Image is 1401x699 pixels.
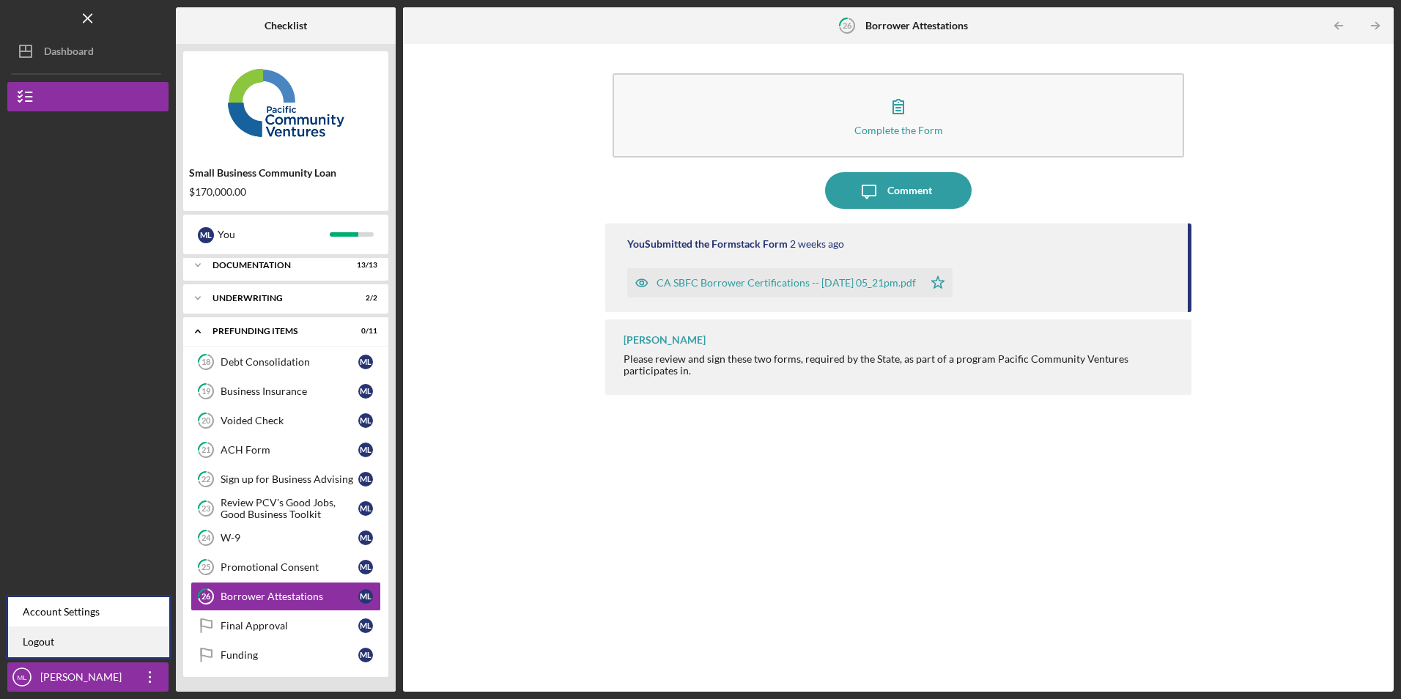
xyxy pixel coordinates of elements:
[221,591,358,602] div: Borrower Attestations
[191,347,381,377] a: 18Debt ConsolidationML
[627,268,953,297] button: CA SBFC Borrower Certifications -- [DATE] 05_21pm.pdf
[221,356,358,368] div: Debt Consolidation
[358,589,373,604] div: M L
[212,327,341,336] div: Prefunding Items
[202,563,210,572] tspan: 25
[624,353,1176,377] div: Please review and sign these two forms, required by the State, as part of a program Pacific Commu...
[613,73,1183,158] button: Complete the Form
[212,294,341,303] div: Underwriting
[191,582,381,611] a: 26Borrower AttestationsML
[221,561,358,573] div: Promotional Consent
[351,261,377,270] div: 13 / 13
[7,37,169,66] button: Dashboard
[358,355,373,369] div: M L
[221,444,358,456] div: ACH Form
[191,406,381,435] a: 20Voided CheckML
[358,530,373,545] div: M L
[202,533,211,543] tspan: 24
[221,497,358,520] div: Review PCV's Good Jobs, Good Business Toolkit
[358,648,373,662] div: M L
[191,465,381,494] a: 22Sign up for Business AdvisingML
[358,501,373,516] div: M L
[887,172,932,209] div: Comment
[358,618,373,633] div: M L
[191,640,381,670] a: FundingML
[191,494,381,523] a: 23Review PCV's Good Jobs, Good Business ToolkitML
[191,377,381,406] a: 19Business InsuranceML
[865,20,968,32] b: Borrower Attestations
[657,277,916,289] div: CA SBFC Borrower Certifications -- [DATE] 05_21pm.pdf
[221,649,358,661] div: Funding
[183,59,388,147] img: Product logo
[198,227,214,243] div: M L
[7,662,169,692] button: ML[PERSON_NAME]
[221,415,358,426] div: Voided Check
[191,611,381,640] a: Final ApprovalML
[202,445,210,455] tspan: 21
[265,20,307,32] b: Checklist
[790,238,844,250] time: 2025-09-18 21:21
[358,472,373,487] div: M L
[825,172,972,209] button: Comment
[627,238,788,250] div: You Submitted the Formstack Form
[202,475,210,484] tspan: 22
[202,504,210,514] tspan: 23
[624,334,706,346] div: [PERSON_NAME]
[191,523,381,552] a: 24W-9ML
[37,662,132,695] div: [PERSON_NAME]
[189,167,382,179] div: Small Business Community Loan
[218,222,330,247] div: You
[221,532,358,544] div: W-9
[189,186,382,198] div: $170,000.00
[358,443,373,457] div: M L
[202,358,210,367] tspan: 18
[351,327,377,336] div: 0 / 11
[358,413,373,428] div: M L
[17,673,27,681] text: ML
[191,435,381,465] a: 21ACH FormML
[351,294,377,303] div: 2 / 2
[221,620,358,632] div: Final Approval
[202,387,211,396] tspan: 19
[221,473,358,485] div: Sign up for Business Advising
[202,416,211,426] tspan: 20
[212,261,341,270] div: Documentation
[221,385,358,397] div: Business Insurance
[191,552,381,582] a: 25Promotional ConsentML
[358,384,373,399] div: M L
[854,125,943,136] div: Complete the Form
[202,592,211,602] tspan: 26
[358,560,373,574] div: M L
[44,37,94,70] div: Dashboard
[8,627,169,657] a: Logout
[8,597,169,627] div: Account Settings
[843,21,852,30] tspan: 26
